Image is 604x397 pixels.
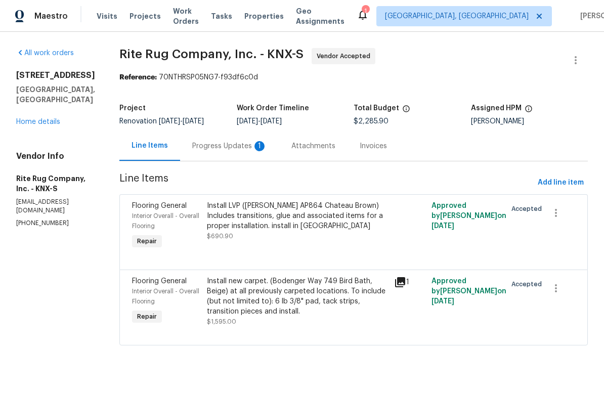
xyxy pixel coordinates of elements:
[119,105,146,112] h5: Project
[360,141,387,151] div: Invoices
[16,50,74,57] a: All work orders
[534,173,588,192] button: Add line item
[16,84,95,105] h5: [GEOGRAPHIC_DATA], [GEOGRAPHIC_DATA]
[132,278,187,285] span: Flooring General
[133,312,161,322] span: Repair
[237,118,282,125] span: -
[16,151,95,161] h4: Vendor Info
[362,6,369,16] div: 1
[132,213,199,229] span: Interior Overall - Overall Flooring
[432,223,454,230] span: [DATE]
[97,11,117,21] span: Visits
[16,219,95,228] p: [PHONE_NUMBER]
[432,278,506,305] span: Approved by [PERSON_NAME] on
[119,173,534,192] span: Line Items
[207,201,388,231] div: Install LVP ([PERSON_NAME] AP864 Chateau Brown) Includes transitions, glue and associated items f...
[192,141,267,151] div: Progress Updates
[354,105,399,112] h5: Total Budget
[402,105,410,118] span: The total cost of line items that have been proposed by Opendoor. This sum includes line items th...
[207,276,388,317] div: Install new carpet. (Bodenger Way 749 Bird Bath, Beige) at all previously carpeted locations. To ...
[317,51,374,61] span: Vendor Accepted
[133,236,161,246] span: Repair
[132,141,168,151] div: Line Items
[354,118,389,125] span: $2,285.90
[261,118,282,125] span: [DATE]
[211,13,232,20] span: Tasks
[254,141,265,151] div: 1
[119,48,304,60] span: Rite Rug Company, Inc. - KNX-S
[471,105,522,112] h5: Assigned HPM
[16,118,60,125] a: Home details
[132,288,199,304] span: Interior Overall - Overall Flooring
[159,118,204,125] span: -
[16,70,95,80] h2: [STREET_ADDRESS]
[16,173,95,194] h5: Rite Rug Company, Inc. - KNX-S
[207,233,233,239] span: $690.90
[296,6,344,26] span: Geo Assignments
[173,6,199,26] span: Work Orders
[432,298,454,305] span: [DATE]
[237,118,258,125] span: [DATE]
[291,141,335,151] div: Attachments
[119,74,157,81] b: Reference:
[34,11,68,21] span: Maestro
[183,118,204,125] span: [DATE]
[244,11,284,21] span: Properties
[119,118,204,125] span: Renovation
[119,72,588,82] div: 70NTHRSP05NG7-f93df6c0d
[471,118,588,125] div: [PERSON_NAME]
[511,279,546,289] span: Accepted
[16,198,95,215] p: [EMAIL_ADDRESS][DOMAIN_NAME]
[525,105,533,118] span: The hpm assigned to this work order.
[432,202,506,230] span: Approved by [PERSON_NAME] on
[538,177,584,189] span: Add line item
[130,11,161,21] span: Projects
[237,105,309,112] h5: Work Order Timeline
[207,319,236,325] span: $1,595.00
[511,204,546,214] span: Accepted
[385,11,529,21] span: [GEOGRAPHIC_DATA], [GEOGRAPHIC_DATA]
[159,118,180,125] span: [DATE]
[132,202,187,209] span: Flooring General
[394,276,425,288] div: 1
